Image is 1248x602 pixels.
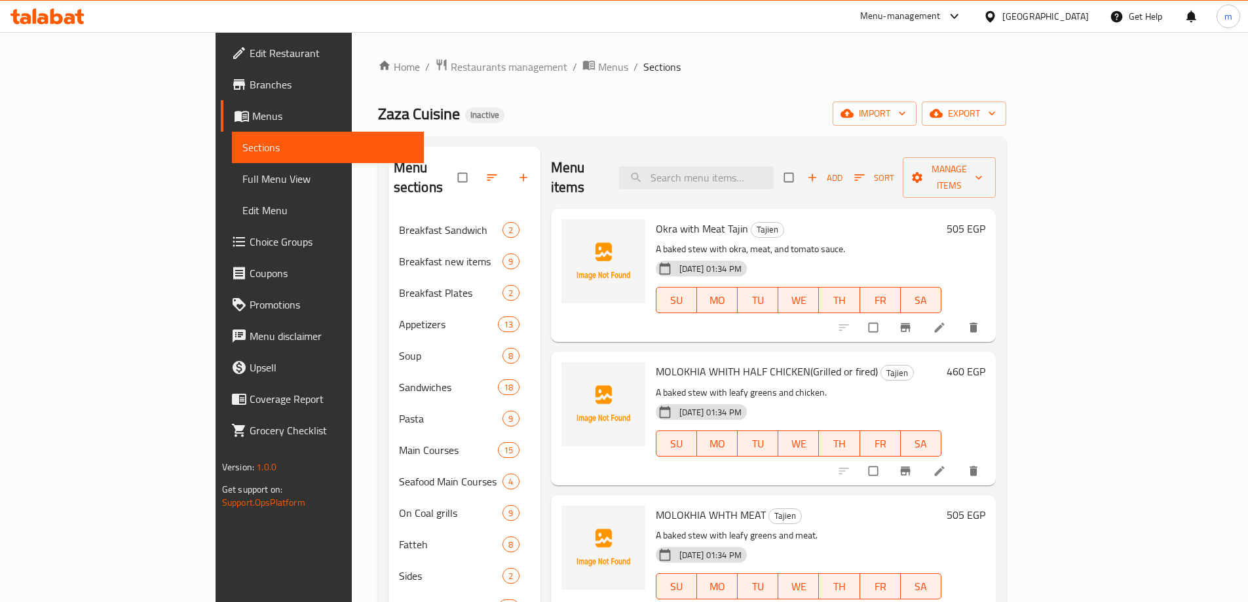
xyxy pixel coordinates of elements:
button: WE [778,430,819,457]
button: delete [959,457,991,485]
button: SU [656,430,697,457]
div: items [502,536,519,552]
div: Main Courses15 [388,434,540,466]
span: FR [865,577,896,596]
div: Breakfast Plates2 [388,277,540,309]
span: Sort sections [478,163,509,192]
span: Main Courses [399,442,499,458]
div: Fatteh8 [388,529,540,560]
span: Edit Menu [242,202,413,218]
li: / [633,59,638,75]
span: MO [702,577,732,596]
span: MOLOKHIA WHTH MEAT [656,505,766,525]
a: Full Menu View [232,163,424,195]
span: On Coal grills [399,505,503,521]
span: Sections [242,140,413,155]
div: items [502,568,519,584]
button: export [922,102,1006,126]
span: Pasta [399,411,503,426]
span: Select all sections [450,165,478,190]
span: Zaza Cuisine [378,99,460,128]
div: items [502,348,519,364]
span: Edit Restaurant [250,45,413,61]
span: 9 [503,507,518,519]
a: Menus [582,58,628,75]
span: Restaurants management [451,59,567,75]
span: Sort items [846,168,903,188]
span: Seafood Main Courses [399,474,503,489]
li: / [425,59,430,75]
span: Tajien [881,366,913,381]
span: Get support on: [222,481,282,498]
button: TU [738,573,778,599]
span: Breakfast Plates [399,285,503,301]
span: TU [743,577,773,596]
span: SU [662,434,692,453]
span: TH [824,577,854,596]
button: Manage items [903,157,996,198]
span: 9 [503,255,518,268]
span: 18 [499,381,518,394]
span: WE [784,577,814,596]
div: Tajien [880,365,914,381]
button: delete [959,313,991,342]
span: Manage items [913,161,985,194]
a: Coverage Report [221,383,424,415]
span: 1.0.0 [256,459,276,476]
span: 2 [503,570,518,582]
span: import [843,105,906,122]
span: Coverage Report [250,391,413,407]
h2: Menu sections [394,158,458,197]
a: Choice Groups [221,226,424,257]
a: Menu disclaimer [221,320,424,352]
button: SA [901,573,941,599]
span: Select to update [861,459,888,483]
button: TH [819,287,860,313]
input: search [619,166,774,189]
span: Upsell [250,360,413,375]
button: import [833,102,917,126]
span: Sandwiches [399,379,499,395]
span: Breakfast Sandwich [399,222,503,238]
div: items [502,474,519,489]
span: 2 [503,287,518,299]
a: Upsell [221,352,424,383]
a: Promotions [221,289,424,320]
div: Appetizers13 [388,309,540,340]
button: Branch-specific-item [891,313,922,342]
p: A baked stew with leafy greens and meat. [656,527,942,544]
h6: 460 EGP [947,362,985,381]
span: Coupons [250,265,413,281]
a: Edit Restaurant [221,37,424,69]
button: FR [860,287,901,313]
div: items [498,379,519,395]
div: Inactive [465,107,504,123]
div: items [498,316,519,332]
span: TU [743,434,773,453]
span: TH [824,291,854,310]
span: 4 [503,476,518,488]
span: SA [906,577,936,596]
span: WE [784,434,814,453]
span: Sides [399,568,503,584]
span: SU [662,577,692,596]
span: Promotions [250,297,413,312]
div: Breakfast Sandwich2 [388,214,540,246]
div: Pasta9 [388,403,540,434]
button: TH [819,573,860,599]
span: Inactive [465,109,504,121]
div: items [502,505,519,521]
span: Breakfast new items [399,254,503,269]
div: Soup8 [388,340,540,371]
span: SA [906,291,936,310]
span: TU [743,291,773,310]
div: Appetizers [399,316,499,332]
span: SU [662,291,692,310]
h6: 505 EGP [947,219,985,238]
span: Okra with Meat Tajin [656,219,748,238]
button: TU [738,430,778,457]
span: Menu disclaimer [250,328,413,344]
